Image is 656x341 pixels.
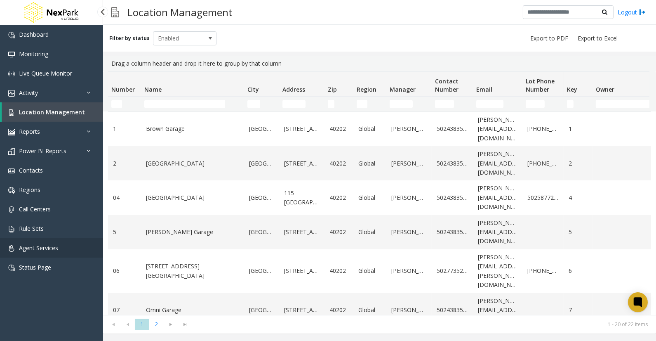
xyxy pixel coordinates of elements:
[146,305,239,315] a: Omni Garage
[329,266,348,275] a: 40202
[149,319,164,330] span: Page 2
[284,227,320,237] a: [STREET_ADDRESS]
[329,193,348,202] a: 40202
[432,97,473,111] td: Contact Number Filter
[249,305,274,315] a: [GEOGRAPHIC_DATA]
[19,147,66,155] span: Power BI Reports
[19,128,40,135] span: Reports
[146,227,239,237] a: [PERSON_NAME] Garage
[164,319,178,330] span: Go to the next page
[244,97,279,111] td: City Filter
[526,100,545,108] input: Lot Phone Number Filter
[357,85,376,93] span: Region
[8,129,15,135] img: 'icon'
[578,34,618,43] span: Export to Excel
[2,102,103,122] a: Location Management
[284,124,320,133] a: [STREET_ADDRESS]
[111,100,122,108] input: Number Filter
[569,227,588,237] a: 5
[473,97,522,111] td: Email Filter
[113,305,136,315] a: 07
[109,35,150,42] label: Filter by status
[391,227,427,237] a: [PERSON_NAME]
[478,184,517,211] a: [PERSON_NAME][EMAIL_ADDRESS][DOMAIN_NAME]
[8,168,15,174] img: 'icon'
[249,159,274,168] a: [GEOGRAPHIC_DATA]
[358,305,381,315] a: Global
[146,193,239,202] a: [GEOGRAPHIC_DATA]
[141,97,244,111] td: Name Filter
[437,305,468,315] a: 5024383545
[284,266,320,275] a: [STREET_ADDRESS]
[437,193,468,202] a: 5024383545
[19,89,38,97] span: Activity
[8,90,15,97] img: 'icon'
[329,159,348,168] a: 40202
[476,100,503,108] input: Email Filter
[8,206,15,213] img: 'icon'
[391,266,427,275] a: [PERSON_NAME]
[478,296,517,324] a: [PERSON_NAME][EMAIL_ADDRESS][DOMAIN_NAME]
[522,97,564,111] td: Lot Phone Number Filter
[113,227,136,237] a: 5
[437,227,468,237] a: 5024383545
[8,71,15,77] img: 'icon'
[358,159,381,168] a: Global
[567,85,577,93] span: Key
[19,186,40,194] span: Regions
[111,85,135,93] span: Number
[386,97,432,111] td: Manager Filter
[358,193,381,202] a: Global
[113,266,136,275] a: 06
[8,245,15,252] img: 'icon'
[8,32,15,38] img: 'icon'
[437,124,468,133] a: 5024383545
[282,85,305,93] span: Address
[391,159,427,168] a: [PERSON_NAME]
[19,263,51,271] span: Status Page
[8,226,15,232] img: 'icon'
[123,2,237,22] h3: Location Management
[476,85,492,93] span: Email
[478,149,517,177] a: [PERSON_NAME][EMAIL_ADDRESS][DOMAIN_NAME]
[180,321,191,328] span: Go to the last page
[8,148,15,155] img: 'icon'
[639,8,646,17] img: logout
[390,85,416,93] span: Manager
[569,305,588,315] a: 7
[328,100,334,108] input: Zip Filter
[329,227,348,237] a: 40202
[358,227,381,237] a: Global
[564,97,593,111] td: Key Filter
[113,193,136,202] a: 04
[391,193,427,202] a: [PERSON_NAME]
[353,97,386,111] td: Region Filter
[596,85,614,93] span: Owner
[329,305,348,315] a: 40202
[569,193,588,202] a: 4
[527,159,559,168] a: [PHONE_NUMBER]
[284,159,320,168] a: [STREET_ADDRESS]
[8,265,15,271] img: 'icon'
[8,187,15,194] img: 'icon'
[478,115,517,143] a: [PERSON_NAME][EMAIL_ADDRESS][DOMAIN_NAME]
[391,305,427,315] a: [PERSON_NAME]
[358,124,381,133] a: Global
[282,100,306,108] input: Address Filter
[526,77,555,93] span: Lot Phone Number
[284,305,320,315] a: [STREET_ADDRESS]
[19,69,72,77] span: Live Queue Monitor
[19,225,44,232] span: Rule Sets
[569,124,588,133] a: 1
[527,193,559,202] a: 5025877275
[569,266,588,275] a: 6
[19,108,85,116] span: Location Management
[391,124,427,133] a: [PERSON_NAME]
[435,77,458,93] span: Contact Number
[249,266,274,275] a: [GEOGRAPHIC_DATA]
[113,124,136,133] a: 1
[437,266,468,275] a: 5027735282
[103,71,656,315] div: Data table
[144,100,225,108] input: Name Filter
[324,97,353,111] td: Zip Filter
